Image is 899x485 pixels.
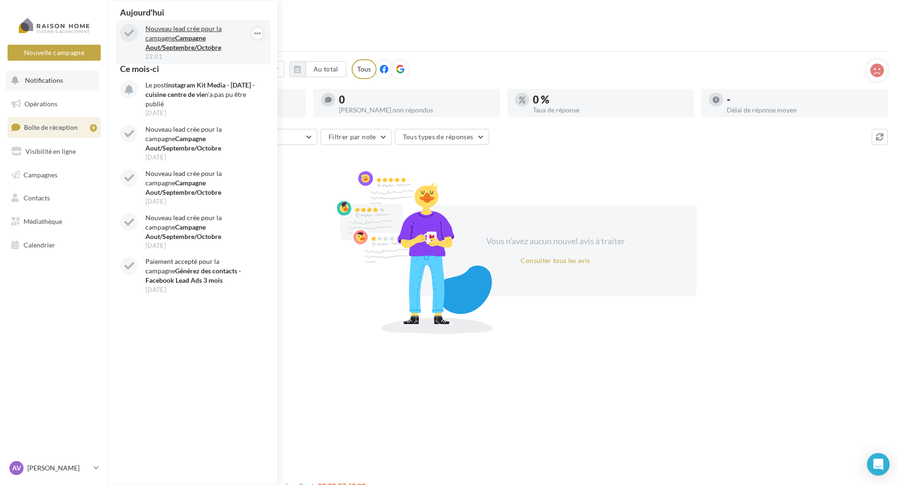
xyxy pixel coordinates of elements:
span: Tous types de réponses [403,133,474,141]
a: Calendrier [6,235,103,255]
span: Notifications [25,76,63,84]
button: Notifications [6,71,99,90]
div: Vous n'avez aucun nouvel avis à traiter [474,235,636,247]
div: Taux de réponse [533,107,686,113]
div: [PERSON_NAME] non répondus [339,107,492,113]
span: Contacts [24,194,50,202]
div: Délai de réponse moyen [727,107,880,113]
a: Médiathèque [6,212,103,231]
button: Tous types de réponses [395,129,489,145]
span: Visibilité en ligne [25,147,76,155]
div: 0 % [533,95,686,105]
a: Campagnes [6,165,103,185]
span: Campagnes [24,170,57,178]
div: Boîte de réception [120,15,888,29]
button: Consulter tous les avis [517,255,594,266]
a: AV [PERSON_NAME] [8,459,101,477]
span: Opérations [24,100,57,108]
a: Visibilité en ligne [6,142,103,161]
button: Nouvelle campagne [8,45,101,61]
p: [PERSON_NAME] [27,463,90,473]
span: Boîte de réception [24,123,78,131]
span: AV [12,463,21,473]
div: Open Intercom Messenger [867,453,890,476]
a: Opérations [6,94,103,114]
button: Au total [305,61,346,77]
span: Médiathèque [24,217,62,225]
div: 0 [339,95,492,105]
a: Contacts [6,188,103,208]
div: 9 [90,124,97,132]
div: - [727,95,880,105]
div: Tous [352,59,377,79]
button: Au total [289,61,346,77]
a: Boîte de réception9 [6,117,103,137]
span: Calendrier [24,241,55,249]
button: Filtrer par note [321,129,392,145]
